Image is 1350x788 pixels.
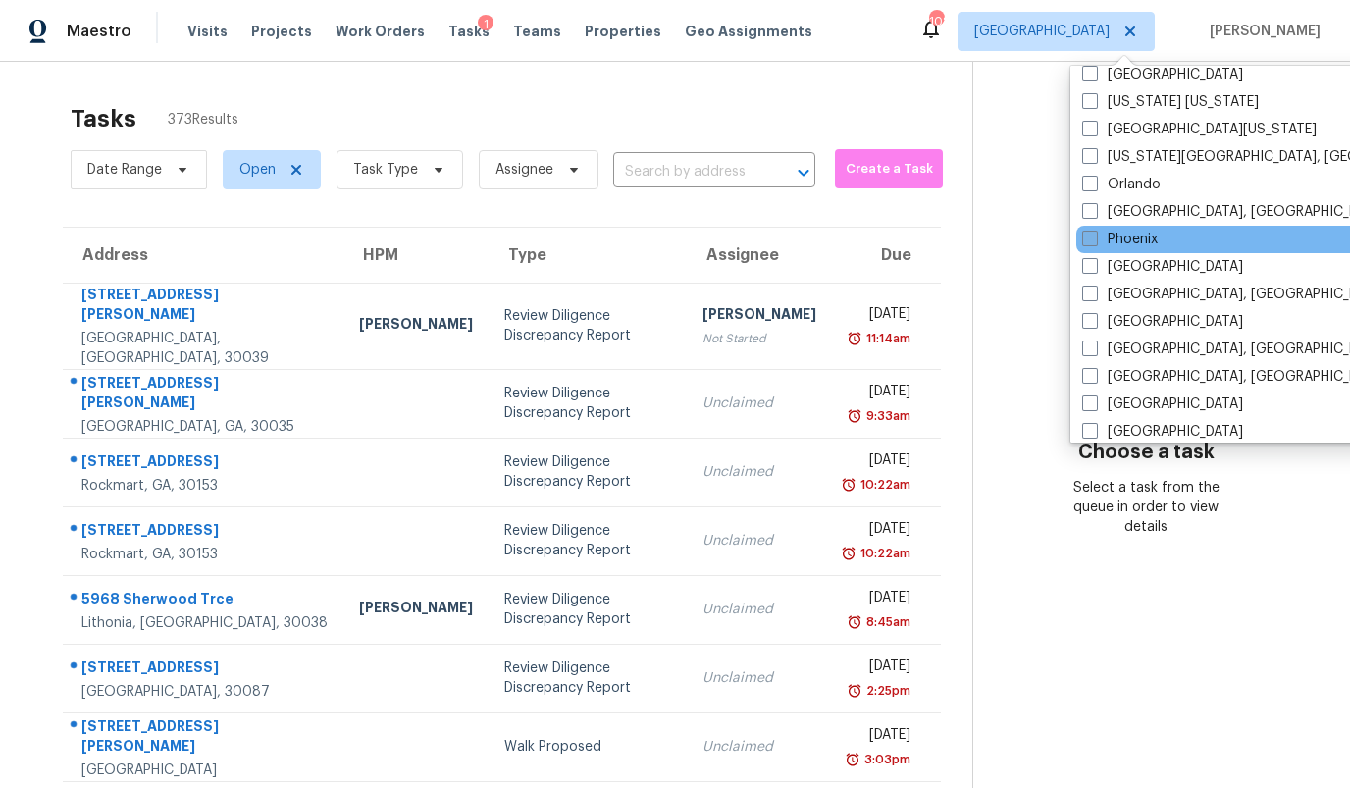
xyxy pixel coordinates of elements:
[513,22,561,41] span: Teams
[504,306,671,345] div: Review Diligence Discrepancy Report
[1082,92,1259,112] label: [US_STATE] [US_STATE]
[478,15,493,34] div: 1
[353,160,418,180] span: Task Type
[1082,230,1158,249] label: Phoenix
[848,382,910,406] div: [DATE]
[929,12,943,31] div: 108
[1082,257,1243,277] label: [GEOGRAPHIC_DATA]
[359,314,473,339] div: [PERSON_NAME]
[702,737,816,757] div: Unclaimed
[81,451,328,476] div: [STREET_ADDRESS]
[448,25,490,38] span: Tasks
[1082,394,1243,414] label: [GEOGRAPHIC_DATA]
[848,450,910,475] div: [DATE]
[702,329,816,348] div: Not Started
[504,590,671,629] div: Review Diligence Discrepancy Report
[81,476,328,496] div: Rockmart, GA, 30153
[504,384,671,423] div: Review Diligence Discrepancy Report
[81,589,328,613] div: 5968 Sherwood Trce
[848,588,910,612] div: [DATE]
[862,406,910,426] div: 9:33am
[343,228,489,283] th: HPM
[359,598,473,622] div: [PERSON_NAME]
[81,657,328,682] div: [STREET_ADDRESS]
[857,475,910,495] div: 10:22am
[848,304,910,329] div: [DATE]
[1082,422,1243,442] label: [GEOGRAPHIC_DATA]
[832,228,941,283] th: Due
[1060,478,1232,537] div: Select a task from the queue in order to view details
[848,519,910,544] div: [DATE]
[63,228,343,283] th: Address
[1082,120,1317,139] label: [GEOGRAPHIC_DATA][US_STATE]
[848,657,910,681] div: [DATE]
[1082,65,1243,84] label: [GEOGRAPHIC_DATA]
[585,22,661,41] span: Properties
[1082,175,1161,194] label: Orlando
[81,373,328,417] div: [STREET_ADDRESS][PERSON_NAME]
[847,329,862,348] img: Overdue Alarm Icon
[67,22,131,41] span: Maestro
[847,406,862,426] img: Overdue Alarm Icon
[239,160,276,180] span: Open
[841,475,857,495] img: Overdue Alarm Icon
[860,750,910,769] div: 3:03pm
[1082,312,1243,332] label: [GEOGRAPHIC_DATA]
[504,521,671,560] div: Review Diligence Discrepancy Report
[702,668,816,688] div: Unclaimed
[336,22,425,41] span: Work Orders
[1202,22,1321,41] span: [PERSON_NAME]
[845,158,933,181] span: Create a Task
[687,228,832,283] th: Assignee
[1078,443,1215,462] h3: Choose a task
[251,22,312,41] span: Projects
[495,160,553,180] span: Assignee
[81,761,328,780] div: [GEOGRAPHIC_DATA]
[848,725,910,750] div: [DATE]
[862,681,910,701] div: 2:25pm
[845,750,860,769] img: Overdue Alarm Icon
[974,22,1110,41] span: [GEOGRAPHIC_DATA]
[81,520,328,545] div: [STREET_ADDRESS]
[504,658,671,698] div: Review Diligence Discrepancy Report
[81,613,328,633] div: Lithonia, [GEOGRAPHIC_DATA], 30038
[702,304,816,329] div: [PERSON_NAME]
[835,149,943,188] button: Create a Task
[87,160,162,180] span: Date Range
[702,600,816,619] div: Unclaimed
[81,545,328,564] div: Rockmart, GA, 30153
[702,531,816,551] div: Unclaimed
[702,462,816,482] div: Unclaimed
[847,612,862,632] img: Overdue Alarm Icon
[702,394,816,413] div: Unclaimed
[847,681,862,701] img: Overdue Alarm Icon
[81,682,328,702] div: [GEOGRAPHIC_DATA], 30087
[187,22,228,41] span: Visits
[841,544,857,563] img: Overdue Alarm Icon
[489,228,687,283] th: Type
[504,452,671,492] div: Review Diligence Discrepancy Report
[81,716,328,761] div: [STREET_ADDRESS][PERSON_NAME]
[71,109,136,129] h2: Tasks
[862,612,910,632] div: 8:45am
[81,285,328,329] div: [STREET_ADDRESS][PERSON_NAME]
[504,737,671,757] div: Walk Proposed
[81,417,328,437] div: [GEOGRAPHIC_DATA], GA, 30035
[862,329,910,348] div: 11:14am
[685,22,812,41] span: Geo Assignments
[790,159,817,186] button: Open
[857,544,910,563] div: 10:22am
[81,329,328,368] div: [GEOGRAPHIC_DATA], [GEOGRAPHIC_DATA], 30039
[613,157,760,187] input: Search by address
[168,110,238,130] span: 373 Results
